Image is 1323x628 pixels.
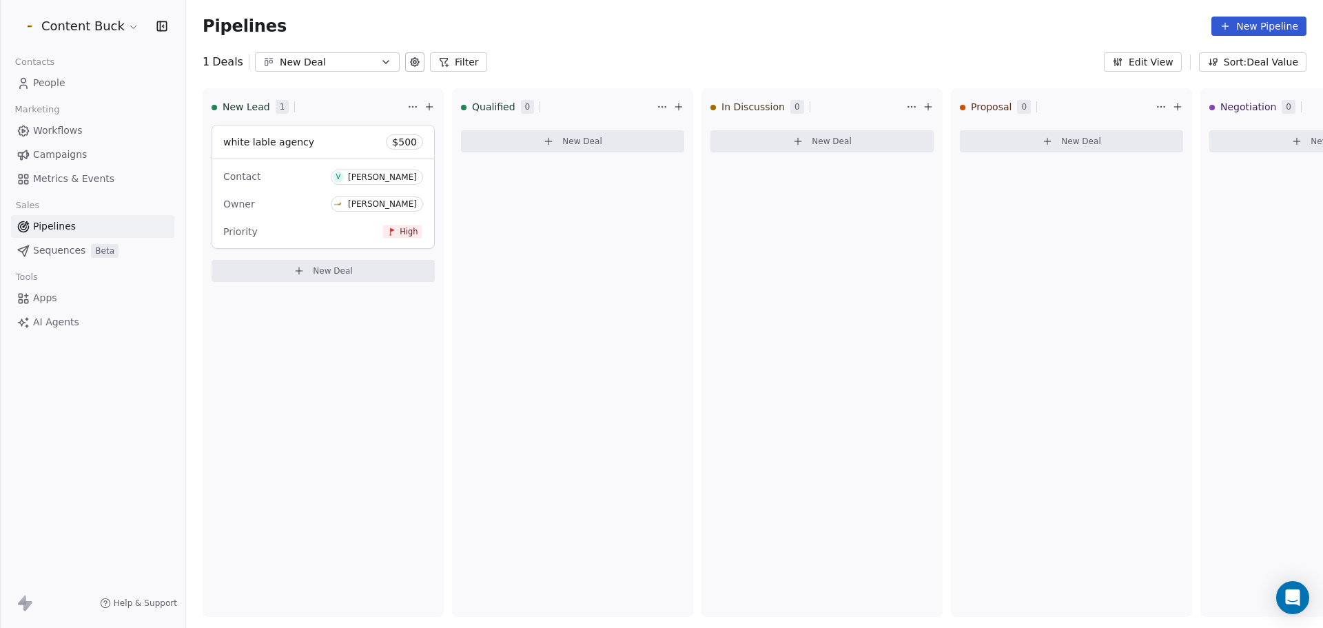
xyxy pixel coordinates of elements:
button: Content Buck [17,14,142,38]
span: Tools [10,267,43,287]
a: Metrics & Events [11,168,174,190]
div: [PERSON_NAME] [348,199,417,209]
div: V [336,172,340,183]
span: Priority [223,226,258,237]
span: New Deal [1061,136,1101,147]
span: People [33,76,65,90]
button: New Deal [710,130,934,152]
a: Campaigns [11,143,174,166]
button: New Deal [461,130,684,152]
a: AI Agents [11,311,174,334]
span: Campaigns [33,148,87,162]
div: white lable agency$500ContactV[PERSON_NAME]OwnerP[PERSON_NAME]PriorityHigh [212,125,435,249]
span: Sales [10,195,45,216]
span: Deals [212,54,243,70]
div: 1 [203,54,243,70]
div: Open Intercom Messenger [1276,581,1309,614]
span: $ 500 [392,135,417,149]
button: Sort: Deal Value [1199,52,1306,72]
a: Help & Support [100,598,177,609]
span: 0 [521,100,535,114]
span: Apps [33,291,57,305]
span: Sequences [33,243,85,258]
span: Negotiation [1220,100,1276,114]
span: New Deal [562,136,602,147]
span: New Deal [812,136,852,147]
button: New Pipeline [1211,17,1306,36]
img: Black%20and%20Red%20Letter%20SM%20Elegant%20and%20Luxury%20Logo%20(1).png [19,18,36,34]
div: Qualified0 [461,89,654,125]
button: Edit View [1104,52,1182,72]
span: white lable agency [223,136,314,148]
span: Owner [223,199,255,210]
span: Beta [91,244,119,258]
span: In Discussion [721,100,785,114]
span: Contacts [9,52,61,72]
div: In Discussion0 [710,89,903,125]
span: Contact [223,171,260,182]
span: Qualified [472,100,515,114]
a: Apps [11,287,174,310]
span: Workflows [33,123,83,138]
button: Filter [430,52,487,72]
div: New Deal [280,55,375,70]
span: Proposal [971,100,1012,114]
a: People [11,72,174,94]
button: New Deal [960,130,1183,152]
span: New Deal [313,265,353,276]
span: AI Agents [33,315,79,330]
a: Pipelines [11,215,174,238]
span: 1 [276,100,289,114]
div: New Lead1 [212,89,404,125]
span: Metrics & Events [33,172,114,186]
a: SequencesBeta [11,239,174,262]
span: 0 [1282,100,1295,114]
span: Pipelines [203,17,287,36]
span: Marketing [9,99,65,120]
button: New Deal [212,260,435,282]
div: Proposal0 [960,89,1153,125]
img: P [333,199,343,210]
span: New Lead [223,100,270,114]
a: Workflows [11,119,174,142]
span: High [400,226,418,236]
span: Pipelines [33,219,76,234]
span: Content Buck [41,17,125,35]
div: [PERSON_NAME] [348,172,417,182]
span: 0 [1017,100,1031,114]
span: 0 [790,100,804,114]
span: Help & Support [114,598,177,609]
